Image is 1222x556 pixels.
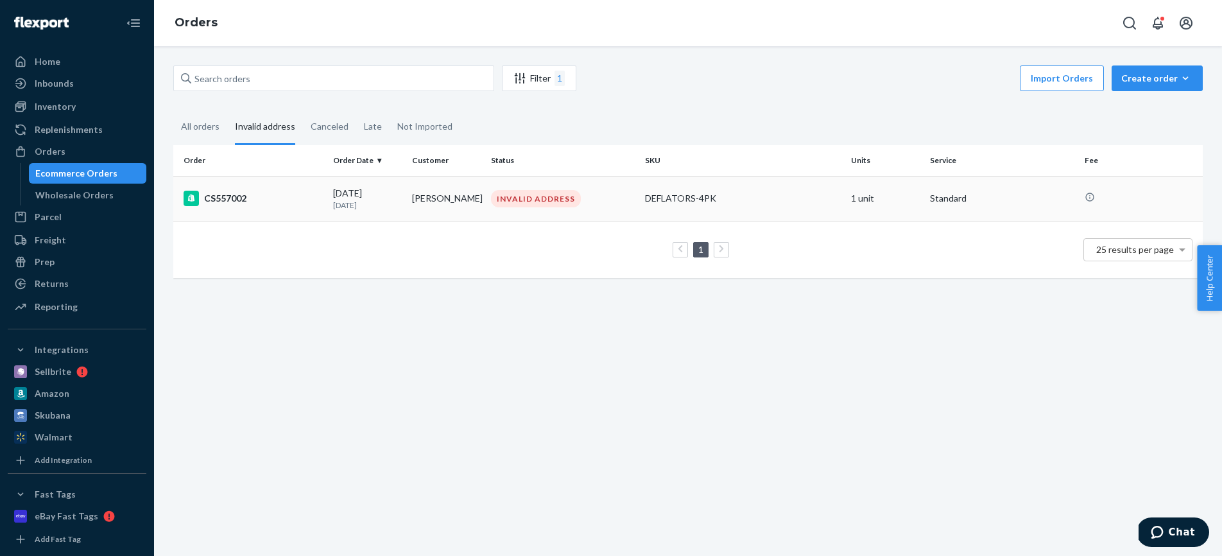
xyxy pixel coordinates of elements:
[8,230,146,250] a: Freight
[35,343,89,356] div: Integrations
[35,409,71,422] div: Skubana
[8,252,146,272] a: Prep
[35,277,69,290] div: Returns
[173,145,328,176] th: Order
[8,51,146,72] a: Home
[407,176,486,221] td: [PERSON_NAME]
[8,297,146,317] a: Reporting
[8,427,146,447] a: Walmart
[1139,517,1209,550] iframe: Opens a widget where you can chat to one of our agents
[35,123,103,136] div: Replenishments
[486,145,641,176] th: Status
[184,191,323,206] div: CS557002
[35,510,98,523] div: eBay Fast Tags
[8,141,146,162] a: Orders
[412,155,481,166] div: Customer
[35,100,76,113] div: Inventory
[333,200,402,211] p: [DATE]
[846,145,925,176] th: Units
[35,431,73,444] div: Walmart
[925,145,1080,176] th: Service
[328,145,407,176] th: Order Date
[8,340,146,360] button: Integrations
[364,110,382,143] div: Late
[645,192,841,205] div: DEFLATORS-4PK
[1173,10,1199,36] button: Open account menu
[1197,245,1222,311] button: Help Center
[8,274,146,294] a: Returns
[491,190,581,207] div: INVALID ADDRESS
[930,192,1074,205] p: Standard
[35,387,69,400] div: Amazon
[1080,145,1203,176] th: Fee
[397,110,452,143] div: Not Imported
[1112,65,1203,91] button: Create order
[121,10,146,36] button: Close Navigation
[1121,72,1193,85] div: Create order
[502,65,576,91] button: Filter
[8,119,146,140] a: Replenishments
[35,256,55,268] div: Prep
[8,506,146,526] a: eBay Fast Tags
[1096,244,1174,255] span: 25 results per page
[8,484,146,505] button: Fast Tags
[1145,10,1171,36] button: Open notifications
[181,110,219,143] div: All orders
[1020,65,1104,91] button: Import Orders
[35,211,62,223] div: Parcel
[8,453,146,468] a: Add Integration
[8,73,146,94] a: Inbounds
[35,77,74,90] div: Inbounds
[8,207,146,227] a: Parcel
[503,71,576,86] div: Filter
[846,176,925,221] td: 1 unit
[8,96,146,117] a: Inventory
[8,383,146,404] a: Amazon
[35,145,65,158] div: Orders
[8,532,146,547] a: Add Fast Tag
[35,234,66,247] div: Freight
[29,163,147,184] a: Ecommerce Orders
[14,17,69,30] img: Flexport logo
[35,488,76,501] div: Fast Tags
[35,300,78,313] div: Reporting
[35,167,117,180] div: Ecommerce Orders
[311,110,349,143] div: Canceled
[8,361,146,382] a: Sellbrite
[173,65,494,91] input: Search orders
[35,189,114,202] div: Wholesale Orders
[640,145,846,176] th: SKU
[35,55,60,68] div: Home
[35,455,92,465] div: Add Integration
[35,534,81,544] div: Add Fast Tag
[555,71,565,86] div: 1
[175,15,218,30] a: Orders
[29,185,147,205] a: Wholesale Orders
[696,244,706,255] a: Page 1 is your current page
[35,365,71,378] div: Sellbrite
[8,405,146,426] a: Skubana
[1117,10,1142,36] button: Open Search Box
[164,4,228,42] ol: breadcrumbs
[333,187,402,211] div: [DATE]
[235,110,295,145] div: Invalid address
